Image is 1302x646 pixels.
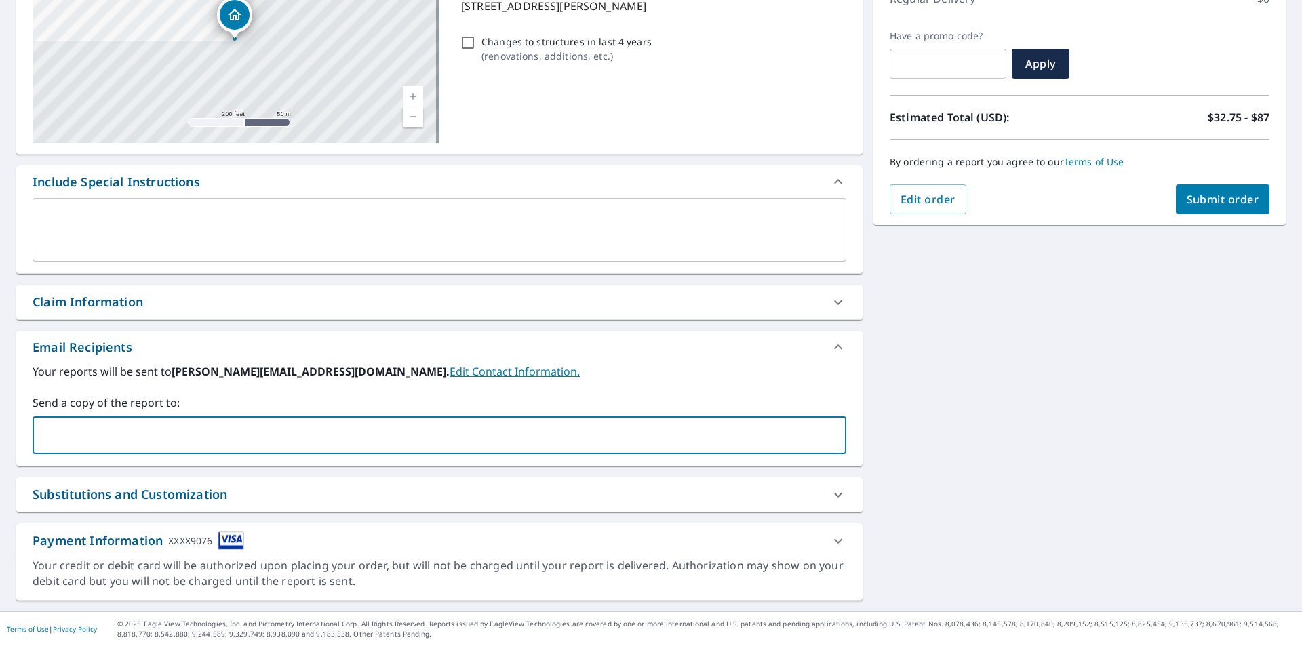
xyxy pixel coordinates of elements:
div: Your credit or debit card will be authorized upon placing your order, but will not be charged unt... [33,558,846,589]
p: © 2025 Eagle View Technologies, Inc. and Pictometry International Corp. All Rights Reserved. Repo... [117,619,1295,639]
a: Terms of Use [1064,155,1124,168]
a: Terms of Use [7,624,49,634]
b: [PERSON_NAME][EMAIL_ADDRESS][DOMAIN_NAME]. [172,364,450,379]
a: Privacy Policy [53,624,97,634]
a: EditContactInfo [450,364,580,379]
label: Have a promo code? [890,30,1006,42]
div: Substitutions and Customization [16,477,863,512]
img: cardImage [218,531,244,550]
button: Apply [1012,49,1069,79]
div: Email Recipients [33,338,132,357]
div: Substitutions and Customization [33,485,227,504]
label: Send a copy of the report to: [33,395,846,411]
p: By ordering a report you agree to our [890,156,1269,168]
div: Payment Information [33,531,244,550]
div: Claim Information [16,285,863,319]
p: | [7,625,97,633]
p: Estimated Total (USD): [890,109,1080,125]
p: ( renovations, additions, etc. ) [481,49,652,63]
button: Edit order [890,184,966,214]
button: Submit order [1176,184,1270,214]
p: $32.75 - $87 [1208,109,1269,125]
div: Email Recipients [16,331,863,363]
p: Changes to structures in last 4 years [481,35,652,49]
span: Submit order [1187,192,1259,207]
label: Your reports will be sent to [33,363,846,380]
div: Include Special Instructions [33,173,200,191]
span: Apply [1023,56,1059,71]
div: Claim Information [33,293,143,311]
a: Current Level 17, Zoom In [403,86,423,106]
div: Payment InformationXXXX9076cardImage [16,523,863,558]
a: Current Level 17, Zoom Out [403,106,423,127]
div: Include Special Instructions [16,165,863,198]
span: Edit order [901,192,955,207]
div: XXXX9076 [168,531,212,550]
